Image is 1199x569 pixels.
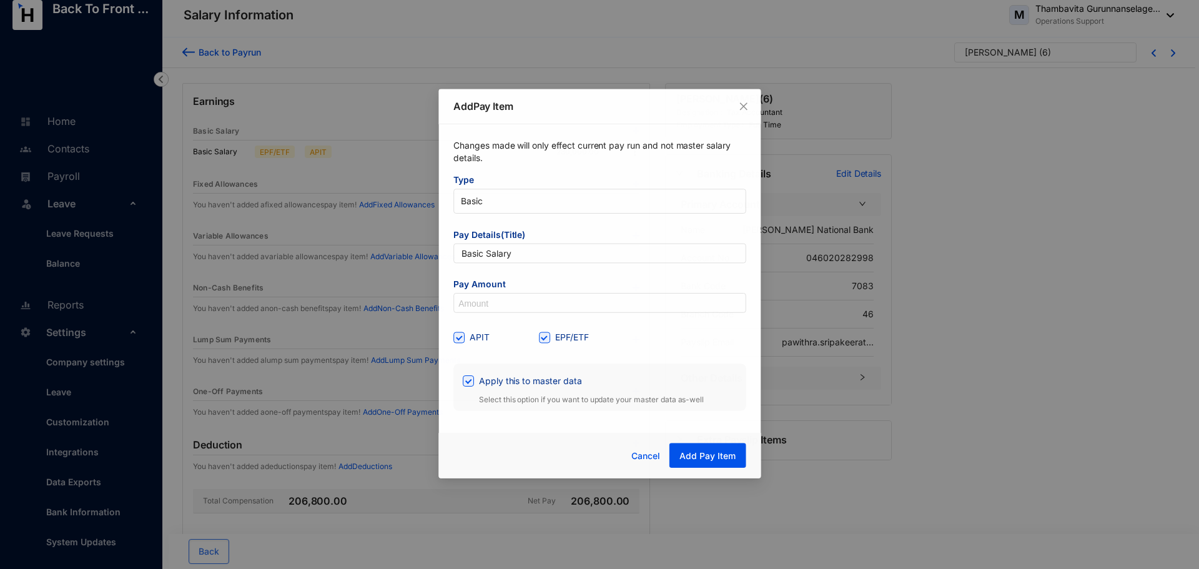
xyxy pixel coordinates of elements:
span: Apply this to master data [473,376,586,390]
p: Add Pay Item [452,99,747,114]
input: Amount [453,295,746,315]
span: APIT [463,332,493,346]
input: Pay item title [452,244,747,264]
button: Add Pay Item [669,445,747,470]
span: Pay Amount [452,279,747,294]
span: close [739,101,749,111]
span: Cancel [631,452,660,465]
button: Cancel [622,446,669,471]
span: Basic [460,192,739,211]
button: Close [738,99,751,113]
span: Type [452,174,747,189]
p: Changes made will only effect current pay run and not master salary details. [452,139,747,174]
p: Select this option if you want to update your master data as-well [461,393,738,408]
span: EPF/ETF [550,332,594,346]
span: Pay Details(Title) [452,229,747,244]
span: Add Pay Item [680,452,736,465]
